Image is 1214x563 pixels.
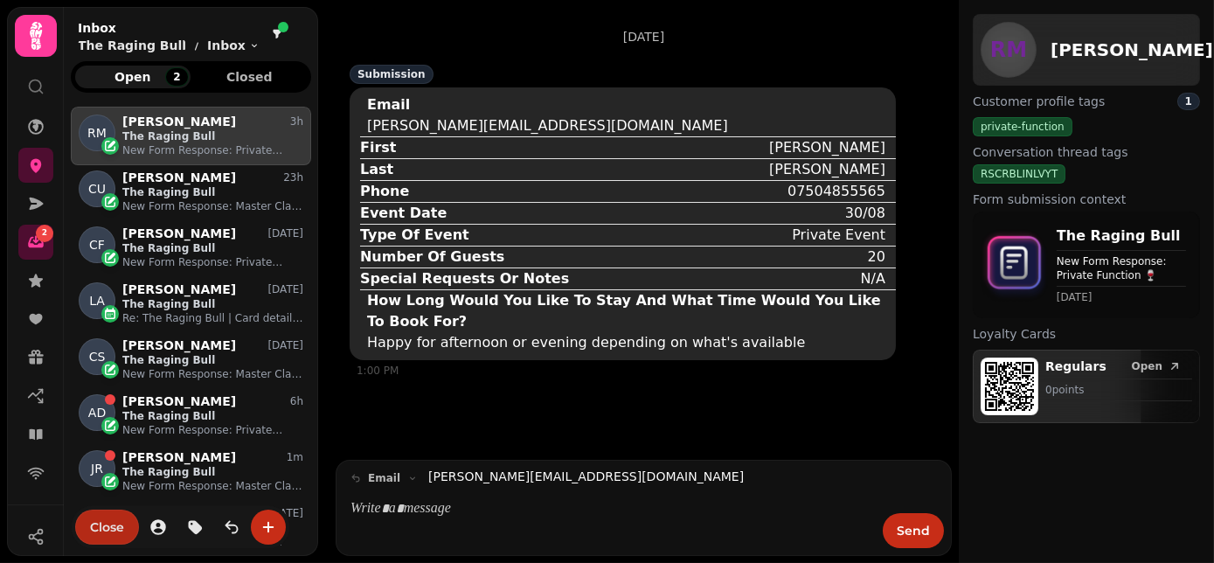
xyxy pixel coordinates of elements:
[350,65,434,84] div: Submission
[787,181,885,202] div: 07504855565
[973,117,1072,136] div: private-function
[122,367,303,381] p: New Form Response: Master Class Enquiry 🍸
[897,525,930,537] span: Send
[1045,383,1192,397] p: 0 point s
[122,479,303,493] p: New Form Response: Master Class Enquiry 🍸
[78,19,260,37] h2: Inbox
[89,292,105,309] span: LA
[367,332,805,353] div: Happy for afternoon or evening depending on what's available
[78,37,186,54] p: The Raging Bull
[367,115,728,136] div: [PERSON_NAME][EMAIL_ADDRESS][DOMAIN_NAME]
[122,115,236,129] p: [PERSON_NAME]
[267,24,288,45] button: filter
[88,404,106,421] span: AD
[122,338,236,353] p: [PERSON_NAME]
[267,282,303,296] p: [DATE]
[1045,358,1106,375] p: Regulars
[177,510,212,545] button: tag-thread
[357,364,896,378] div: 1:00 PM
[290,394,303,408] p: 6h
[75,510,139,545] button: Close
[207,37,260,54] button: Inbox
[1125,358,1189,375] button: Open
[1177,93,1200,110] div: 1
[973,325,1056,343] span: Loyalty Cards
[122,226,236,241] p: [PERSON_NAME]
[122,199,303,213] p: New Form Response: Master Class Enquiry 🍸
[122,241,303,255] p: The Raging Bull
[122,170,236,185] p: [PERSON_NAME]
[206,71,294,83] span: Closed
[868,247,885,268] div: 20
[360,181,409,202] div: Phone
[122,409,303,423] p: The Raging Bull
[122,282,236,297] p: [PERSON_NAME]
[87,124,107,142] span: RM
[89,348,106,365] span: CS
[360,247,504,268] div: Number Of Guests
[122,129,303,143] p: The Raging Bull
[1057,254,1186,282] p: New Form Response: Private Function 🍷
[165,67,188,87] div: 2
[89,71,177,83] span: Open
[990,39,1027,60] span: RM
[122,450,236,465] p: [PERSON_NAME]
[89,236,105,254] span: CF
[343,468,425,489] button: email
[214,510,249,545] button: is-read
[42,227,47,240] span: 2
[90,521,124,533] span: Close
[122,185,303,199] p: The Raging Bull
[122,465,303,479] p: The Raging Bull
[71,107,311,548] div: grid
[18,225,53,260] a: 2
[769,159,885,180] div: [PERSON_NAME]
[122,353,303,367] p: The Raging Bull
[360,203,447,224] div: Event Date
[88,180,106,198] span: CU
[91,460,103,477] span: JR
[769,137,885,158] div: [PERSON_NAME]
[78,37,260,54] nav: breadcrumb
[360,268,569,289] div: Special Requests Or Notes
[122,143,303,157] p: New Form Response: Private Function 🍷
[367,94,410,115] div: Email
[980,228,1050,302] img: form-icon
[122,394,236,409] p: [PERSON_NAME]
[251,510,286,545] button: create-convo
[290,115,303,129] p: 3h
[792,225,885,246] div: Private Event
[360,137,396,158] div: First
[122,297,303,311] p: The Raging Bull
[845,203,885,224] div: 30/08
[883,513,944,548] button: Send
[1057,226,1186,247] p: The Raging Bull
[623,28,664,45] p: [DATE]
[192,66,308,88] button: Closed
[360,159,393,180] div: Last
[1051,38,1213,62] h2: [PERSON_NAME]
[122,311,303,325] p: Re: The Raging Bull | Card details required
[75,66,191,88] button: Open2
[122,255,303,269] p: New Form Response: Private Function 🍷
[283,170,303,184] p: 23h
[428,468,744,486] a: [PERSON_NAME][EMAIL_ADDRESS][DOMAIN_NAME]
[973,164,1065,184] div: RSCRBLINLVYT
[973,93,1105,110] span: Customer profile tags
[973,191,1200,208] label: Form submission context
[122,423,303,437] p: New Form Response: Private Function 🍷
[1132,361,1162,372] span: Open
[1057,290,1186,304] time: [DATE]
[267,338,303,352] p: [DATE]
[360,225,469,246] div: Type Of Event
[287,450,303,464] p: 1m
[267,226,303,240] p: [DATE]
[973,143,1200,161] label: Conversation thread tags
[861,268,885,289] div: N/A
[367,290,892,332] div: How Long Would You Like To Stay And What Time Would You Like To Book For?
